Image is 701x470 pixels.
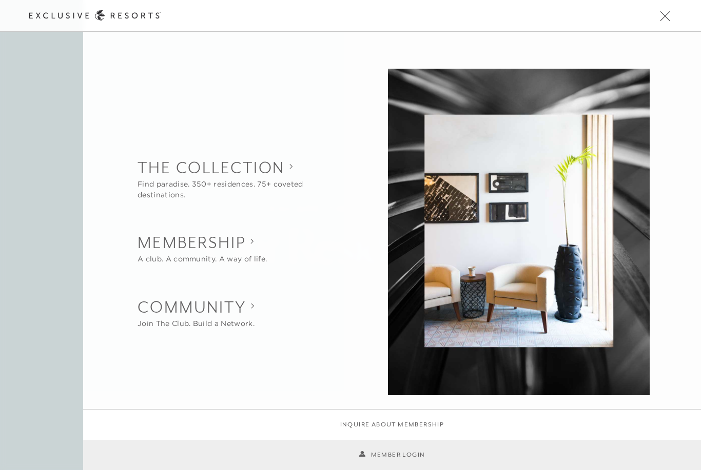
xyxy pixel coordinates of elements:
iframe: Qualified Messenger [691,460,701,470]
button: Show Membership sub-navigation [138,231,267,264]
button: Show The Collection sub-navigation [138,156,345,200]
button: Open navigation [658,12,672,19]
h2: Community [138,296,255,318]
div: Find paradise. 350+ residences. 75+ coveted destinations. [138,179,345,200]
button: Show Community sub-navigation [138,296,255,329]
a: Inquire about membership [340,420,444,430]
div: A club. A community. A way of life. [138,254,267,265]
div: Join The Club. Build a Network. [138,318,255,329]
h2: Membership [138,231,267,254]
a: Member Login [359,450,425,460]
h2: The Collection [138,156,345,179]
